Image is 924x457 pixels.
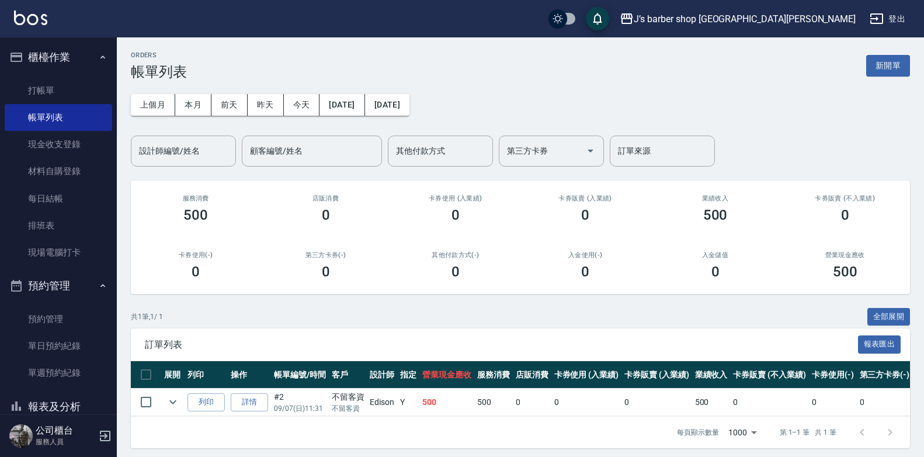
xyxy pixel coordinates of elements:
[5,42,112,72] button: 櫃檯作業
[5,158,112,185] a: 材料自購登錄
[794,195,896,202] h2: 卡券販賣 (不入業績)
[730,389,808,416] td: 0
[14,11,47,25] img: Logo
[711,264,720,280] h3: 0
[367,361,397,389] th: 設計師
[175,94,211,116] button: 本月
[5,359,112,386] a: 單週預約紀錄
[248,94,284,116] button: 昨天
[692,389,731,416] td: 500
[211,94,248,116] button: 前天
[5,104,112,131] a: 帳單列表
[534,251,636,259] h2: 入金使用(-)
[183,207,208,223] h3: 500
[5,271,112,301] button: 預約管理
[5,185,112,212] a: 每日結帳
[703,207,728,223] h3: 500
[664,251,766,259] h2: 入金儲值
[397,389,419,416] td: Y
[5,212,112,239] a: 排班表
[329,361,367,389] th: 客戶
[513,389,551,416] td: 0
[145,195,246,202] h3: 服務消費
[581,141,600,160] button: Open
[5,306,112,333] a: 預約管理
[5,239,112,266] a: 現場電腦打卡
[581,207,589,223] h3: 0
[5,333,112,359] a: 單日預約紀錄
[474,389,513,416] td: 500
[621,361,692,389] th: 卡券販賣 (入業績)
[367,389,397,416] td: Edison
[780,427,836,438] p: 第 1–1 筆 共 1 筆
[621,389,692,416] td: 0
[451,207,460,223] h3: 0
[867,308,911,326] button: 全部展開
[586,7,609,30] button: save
[284,94,320,116] button: 今天
[131,311,163,322] p: 共 1 筆, 1 / 1
[513,361,551,389] th: 店販消費
[451,264,460,280] h3: 0
[794,251,896,259] h2: 營業現金應收
[131,94,175,116] button: 上個月
[866,55,910,77] button: 新開單
[5,392,112,422] button: 報表及分析
[275,195,376,202] h2: 店販消費
[36,437,95,447] p: 服務人員
[131,64,187,80] h3: 帳單列表
[551,389,622,416] td: 0
[809,361,857,389] th: 卡券使用(-)
[858,335,901,354] button: 報表匯出
[692,361,731,389] th: 業績收入
[332,391,364,403] div: 不留客資
[319,94,364,116] button: [DATE]
[322,264,330,280] h3: 0
[405,195,506,202] h2: 卡券使用 (入業績)
[865,8,910,30] button: 登出
[185,361,228,389] th: 列印
[857,389,913,416] td: 0
[322,207,330,223] h3: 0
[551,361,622,389] th: 卡券使用 (入業績)
[833,264,857,280] h3: 500
[192,264,200,280] h3: 0
[271,389,329,416] td: #2
[274,403,326,414] p: 09/07 (日) 11:31
[730,361,808,389] th: 卡券販賣 (不入業績)
[534,195,636,202] h2: 卡券販賣 (入業績)
[866,60,910,71] a: 新開單
[858,338,901,349] a: 報表匯出
[36,425,95,437] h5: 公司櫃台
[131,51,187,59] h2: ORDERS
[857,361,913,389] th: 第三方卡券(-)
[5,131,112,158] a: 現金收支登錄
[9,424,33,448] img: Person
[161,361,185,389] th: 展開
[581,264,589,280] h3: 0
[405,251,506,259] h2: 其他付款方式(-)
[397,361,419,389] th: 指定
[474,361,513,389] th: 服務消費
[724,417,761,448] div: 1000
[187,393,225,411] button: 列印
[809,389,857,416] td: 0
[615,7,860,31] button: J’s barber shop [GEOGRAPHIC_DATA][PERSON_NAME]
[365,94,409,116] button: [DATE]
[164,393,182,411] button: expand row
[332,403,364,414] p: 不留客資
[5,77,112,104] a: 打帳單
[275,251,376,259] h2: 第三方卡券(-)
[677,427,719,438] p: 每頁顯示數量
[271,361,329,389] th: 帳單編號/時間
[419,361,474,389] th: 營業現金應收
[634,12,856,26] div: J’s barber shop [GEOGRAPHIC_DATA][PERSON_NAME]
[231,393,268,411] a: 詳情
[664,195,766,202] h2: 業績收入
[419,389,474,416] td: 500
[145,339,858,351] span: 訂單列表
[145,251,246,259] h2: 卡券使用(-)
[228,361,271,389] th: 操作
[841,207,849,223] h3: 0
